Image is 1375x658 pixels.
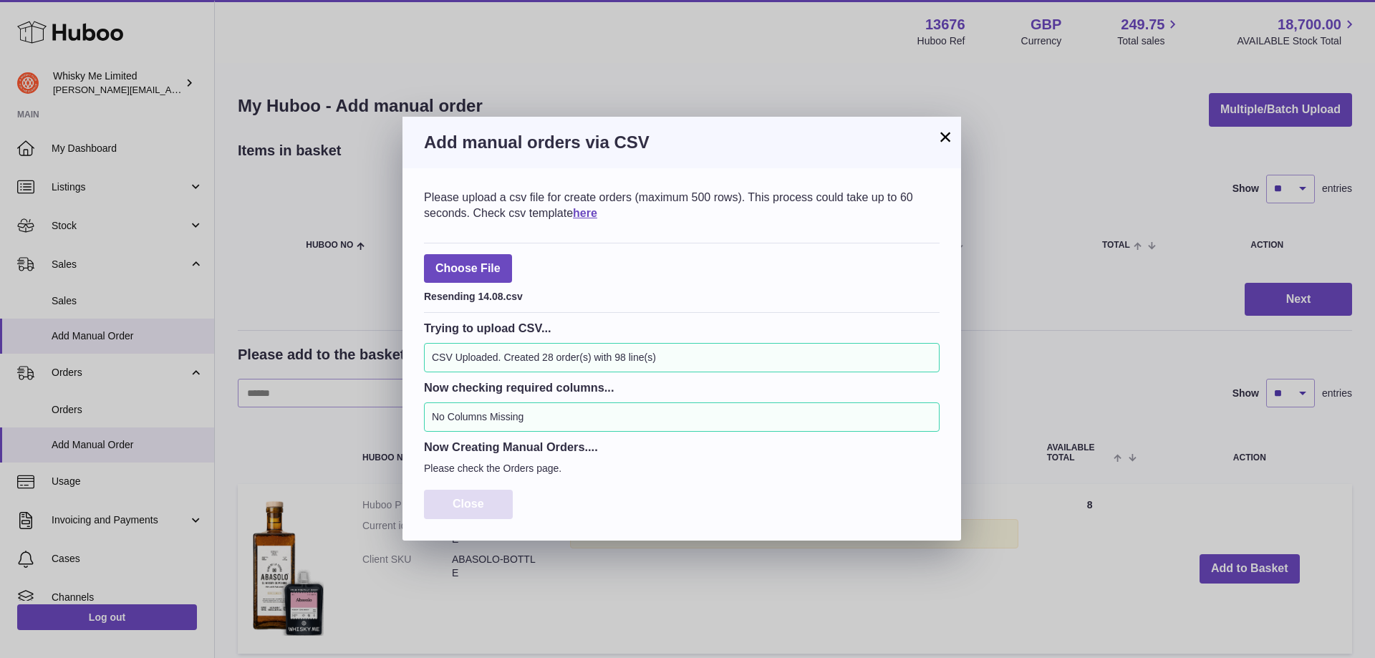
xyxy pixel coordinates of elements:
h3: Now checking required columns... [424,379,940,395]
button: × [937,128,954,145]
p: Please check the Orders page. [424,462,940,475]
div: CSV Uploaded. Created 28 order(s) with 98 line(s) [424,343,940,372]
button: Close [424,490,513,519]
span: Choose File [424,254,512,284]
h3: Add manual orders via CSV [424,131,940,154]
h3: Trying to upload CSV... [424,320,940,336]
div: No Columns Missing [424,402,940,432]
div: Please upload a csv file for create orders (maximum 500 rows). This process could take up to 60 s... [424,190,940,221]
h3: Now Creating Manual Orders.... [424,439,940,455]
span: Close [453,498,484,510]
a: here [573,207,597,219]
div: Resending 14.08.csv [424,286,940,304]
